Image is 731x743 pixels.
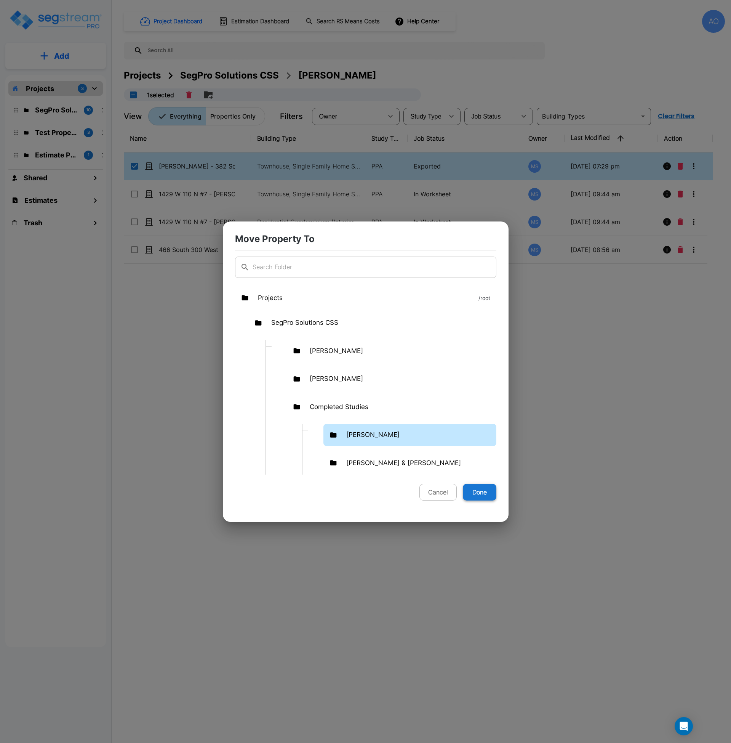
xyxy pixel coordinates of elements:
[271,318,338,328] p: SegPro Solutions CSS
[310,374,363,384] p: [PERSON_NAME]
[253,257,496,278] input: Search Folder
[463,484,496,501] button: Done
[310,402,368,412] p: Completed Studies
[419,484,457,501] button: Cancel
[235,234,496,244] p: Move Property To
[346,430,400,440] p: [PERSON_NAME]
[346,458,461,468] p: [PERSON_NAME] & [PERSON_NAME]
[310,346,363,356] p: [PERSON_NAME]
[478,294,490,302] p: /root
[258,293,283,303] p: Projects
[675,717,693,735] div: Open Intercom Messenger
